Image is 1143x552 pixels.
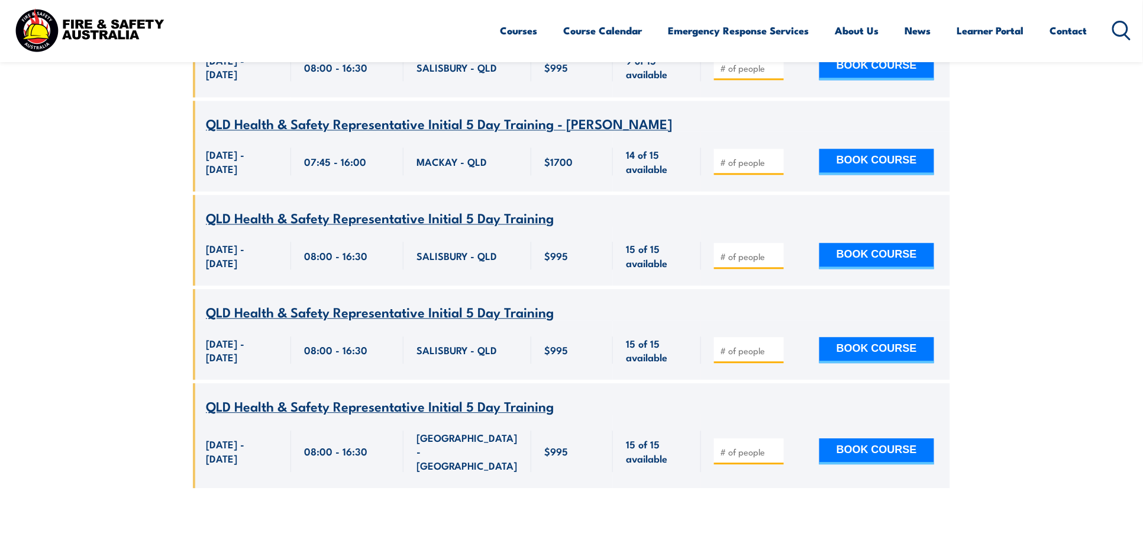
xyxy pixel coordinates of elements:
[304,155,366,168] span: 07:45 - 16:00
[544,155,573,168] span: $1700
[544,343,568,357] span: $995
[416,431,518,472] span: [GEOGRAPHIC_DATA] - [GEOGRAPHIC_DATA]
[819,438,934,464] button: BOOK COURSE
[721,62,780,74] input: # of people
[626,336,688,364] span: 15 of 15 available
[626,242,688,269] span: 15 of 15 available
[416,343,497,357] span: SALISBURY - QLD
[304,343,367,357] span: 08:00 - 16:30
[721,446,780,458] input: # of people
[626,53,688,81] span: 9 of 15 available
[819,337,934,363] button: BOOK COURSE
[626,147,688,175] span: 14 of 15 available
[669,15,809,46] a: Emergency Response Services
[721,251,780,262] input: # of people
[905,15,931,46] a: News
[206,396,554,416] span: QLD Health & Safety Representative Initial 5 Day Training
[206,117,672,131] a: QLD Health & Safety Representative Initial 5 Day Training - [PERSON_NAME]
[206,53,278,81] span: [DATE] - [DATE]
[206,242,278,269] span: [DATE] - [DATE]
[819,149,934,175] button: BOOK COURSE
[206,147,278,175] span: [DATE] - [DATE]
[721,345,780,357] input: # of people
[206,207,554,227] span: QLD Health & Safety Representative Initial 5 Day Training
[206,305,554,320] a: QLD Health & Safety Representative Initial 5 Day Training
[206,437,278,465] span: [DATE] - [DATE]
[304,444,367,458] span: 08:00 - 16:30
[1050,15,1087,46] a: Contact
[564,15,642,46] a: Course Calendar
[626,437,688,465] span: 15 of 15 available
[721,156,780,168] input: # of people
[957,15,1024,46] a: Learner Portal
[304,60,367,74] span: 08:00 - 16:30
[416,155,487,168] span: MACKAY - QLD
[501,15,538,46] a: Courses
[544,60,568,74] span: $995
[416,60,497,74] span: SALISBURY - QLD
[819,54,934,80] button: BOOK COURSE
[206,399,554,414] a: QLD Health & Safety Representative Initial 5 Day Training
[544,444,568,458] span: $995
[304,249,367,262] span: 08:00 - 16:30
[206,211,554,226] a: QLD Health & Safety Representative Initial 5 Day Training
[835,15,879,46] a: About Us
[206,336,278,364] span: [DATE] - [DATE]
[819,243,934,269] button: BOOK COURSE
[206,113,672,133] span: QLD Health & Safety Representative Initial 5 Day Training - [PERSON_NAME]
[544,249,568,262] span: $995
[416,249,497,262] span: SALISBURY - QLD
[206,301,554,322] span: QLD Health & Safety Representative Initial 5 Day Training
